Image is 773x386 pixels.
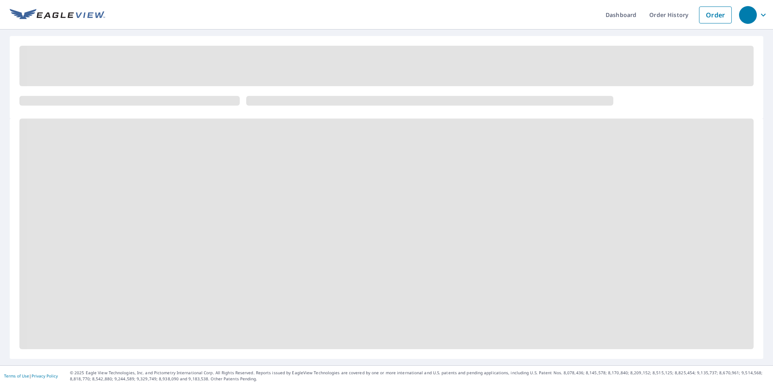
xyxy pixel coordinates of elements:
img: EV Logo [10,9,105,21]
a: Privacy Policy [32,373,58,379]
p: © 2025 Eagle View Technologies, Inc. and Pictometry International Corp. All Rights Reserved. Repo... [70,370,769,382]
a: Order [699,6,732,23]
a: Terms of Use [4,373,29,379]
p: | [4,373,58,378]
